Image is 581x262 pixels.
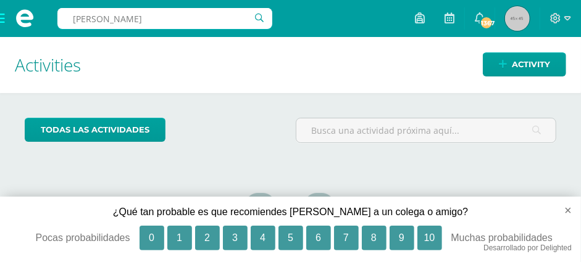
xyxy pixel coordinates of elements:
[390,226,414,250] button: 9
[140,226,164,250] button: 0, Pocas probabilidades
[57,8,272,29] input: Search a user…
[167,226,192,250] button: 1
[483,52,566,76] a: Activity
[505,6,530,31] img: 45x45
[334,226,359,250] button: 7
[195,226,220,250] button: 2
[362,226,387,250] button: 8
[545,197,581,224] button: close survey
[480,16,493,30] span: 1367
[15,37,566,93] h1: Activities
[251,226,275,250] button: 4
[417,226,442,250] button: 10, Muchas probabilidades
[306,226,331,250] button: 6
[296,118,556,142] input: Busca una actividad próxima aquí...
[25,118,165,142] a: todas las Actividades
[512,53,550,76] span: Activity
[223,226,248,250] button: 3
[278,226,303,250] button: 5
